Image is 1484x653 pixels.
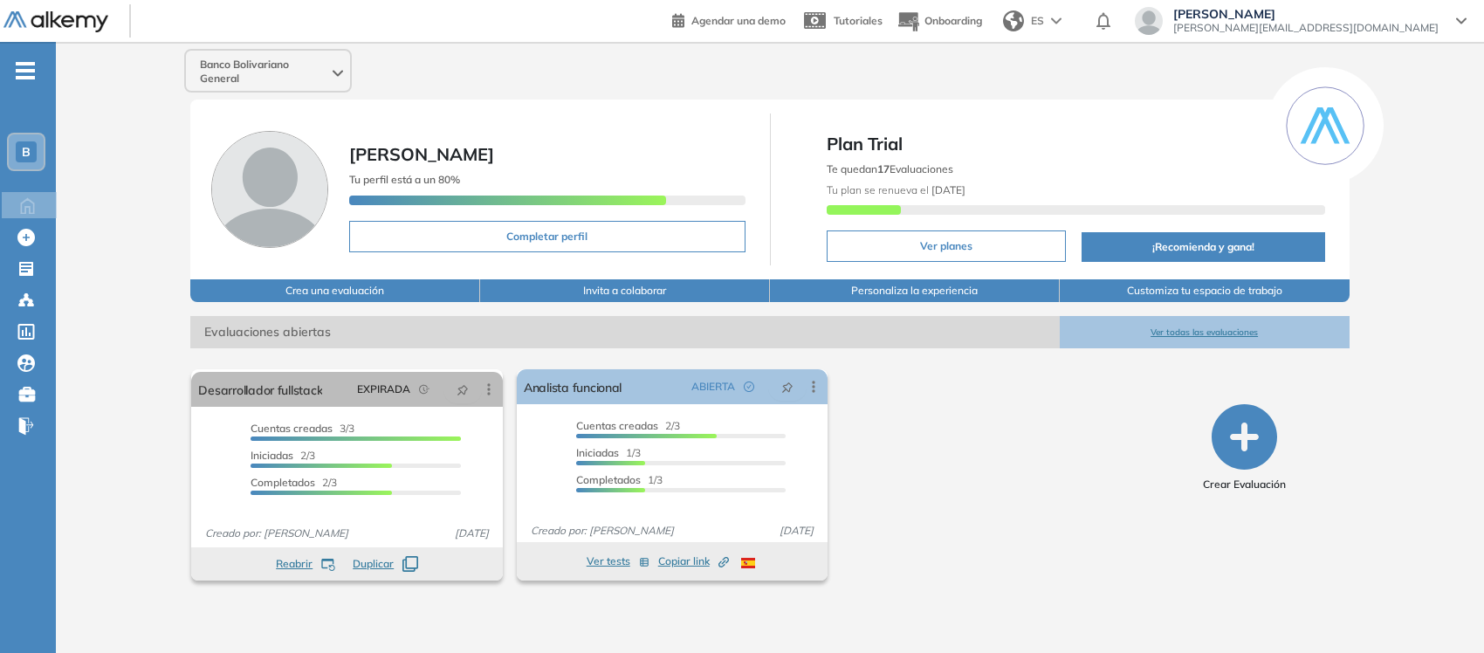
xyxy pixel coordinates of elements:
[198,372,322,407] a: Desarrollador fullstack
[211,131,328,248] img: Foto de perfil
[251,476,337,489] span: 2/3
[770,279,1060,302] button: Personaliza la experiencia
[3,11,108,33] img: Logo
[576,419,680,432] span: 2/3
[357,381,410,397] span: EXPIRADA
[251,449,315,462] span: 2/3
[198,526,355,541] span: Creado por: [PERSON_NAME]
[353,556,418,572] button: Duplicar
[448,526,496,541] span: [DATE]
[672,9,786,30] a: Agendar una demo
[1173,7,1439,21] span: [PERSON_NAME]
[576,446,619,459] span: Iniciadas
[576,446,641,459] span: 1/3
[691,14,786,27] span: Agendar una demo
[190,279,480,302] button: Crea una evaluación
[744,381,754,392] span: check-circle
[349,173,460,186] span: Tu perfil está a un 80%
[773,523,821,539] span: [DATE]
[924,14,982,27] span: Onboarding
[1060,279,1350,302] button: Customiza tu espacio de trabajo
[1031,13,1044,29] span: ES
[200,58,329,86] span: Banco Bolivariano General
[251,476,315,489] span: Completados
[1173,21,1439,35] span: [PERSON_NAME][EMAIL_ADDRESS][DOMAIN_NAME]
[524,523,681,539] span: Creado por: [PERSON_NAME]
[691,379,735,395] span: ABIERTA
[524,369,622,404] a: Analista funcional
[658,553,729,569] span: Copiar link
[1082,232,1324,262] button: ¡Recomienda y gana!
[658,551,729,572] button: Copiar link
[251,422,354,435] span: 3/3
[443,375,482,403] button: pushpin
[929,183,965,196] b: [DATE]
[1203,404,1286,492] button: Crear Evaluación
[576,419,658,432] span: Cuentas creadas
[576,473,641,486] span: Completados
[827,230,1067,262] button: Ver planes
[576,473,663,486] span: 1/3
[419,384,429,395] span: field-time
[1051,17,1061,24] img: arrow
[781,380,794,394] span: pushpin
[251,422,333,435] span: Cuentas creadas
[834,14,883,27] span: Tutoriales
[457,382,469,396] span: pushpin
[22,145,31,159] span: B
[190,316,1059,348] span: Evaluaciones abiertas
[1060,316,1350,348] button: Ver todas las evaluaciones
[480,279,770,302] button: Invita a colaborar
[349,221,745,252] button: Completar perfil
[251,449,293,462] span: Iniciadas
[827,162,953,175] span: Te quedan Evaluaciones
[741,558,755,568] img: ESP
[587,551,649,572] button: Ver tests
[827,183,965,196] span: Tu plan se renueva el
[768,373,807,401] button: pushpin
[16,69,35,72] i: -
[827,131,1325,157] span: Plan Trial
[276,556,335,572] button: Reabrir
[276,556,313,572] span: Reabrir
[353,556,394,572] span: Duplicar
[1203,477,1286,492] span: Crear Evaluación
[897,3,982,40] button: Onboarding
[877,162,890,175] b: 17
[349,143,494,165] span: [PERSON_NAME]
[1003,10,1024,31] img: world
